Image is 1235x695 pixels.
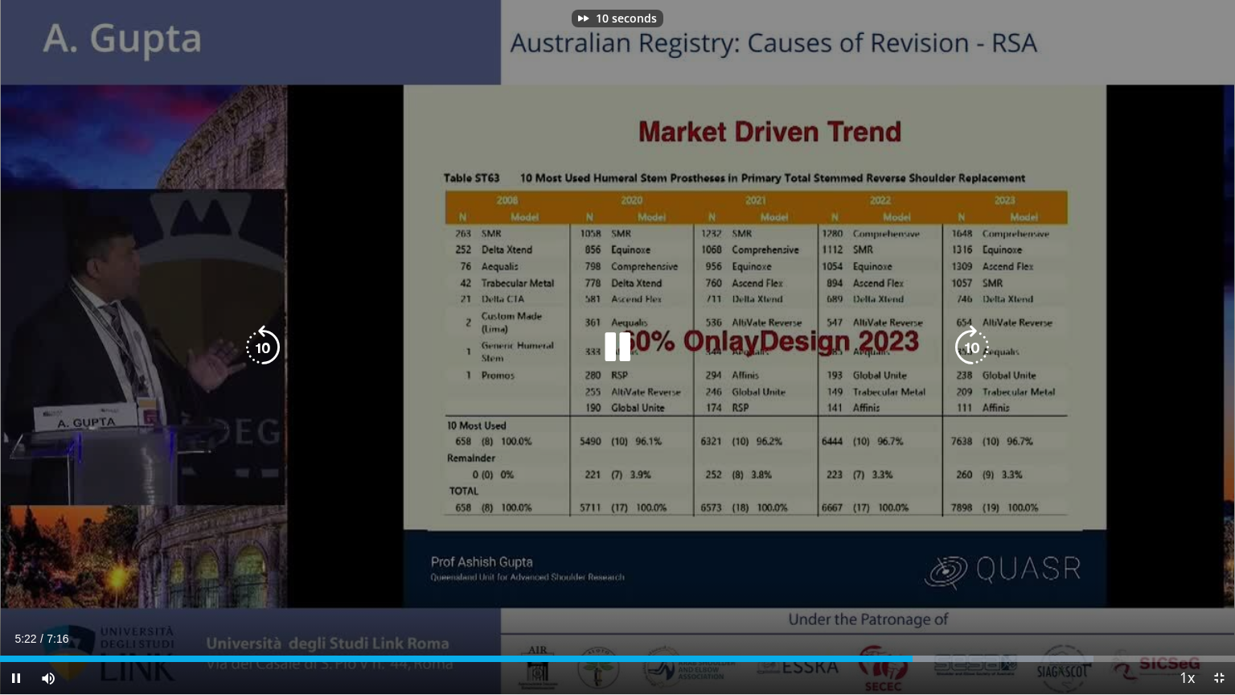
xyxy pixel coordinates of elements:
[596,13,657,24] p: 10 seconds
[47,632,68,645] span: 7:16
[32,662,64,694] button: Mute
[40,632,43,645] span: /
[1171,662,1203,694] button: Playback Rate
[14,632,36,645] span: 5:22
[1203,662,1235,694] button: Exit Fullscreen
